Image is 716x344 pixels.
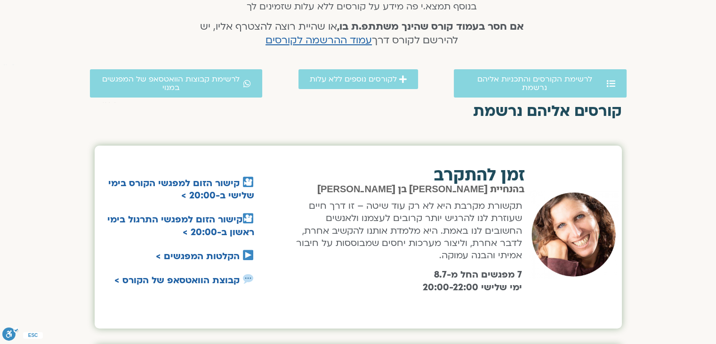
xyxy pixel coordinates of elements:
a: קישור הזום למפגשי התרגול בימי ראשון ב-20:00 > [107,213,254,238]
span: לרשימת הקורסים והתכניות אליהם נרשמת [465,75,604,92]
a: קבוצת הוואטסאפ של הקורס > [114,274,240,287]
a: לרשימת קבוצות הוואטסאפ של המפגשים במנוי [90,69,263,98]
a: עמוד ההרשמה לקורסים [265,33,372,47]
span: בהנחיית [PERSON_NAME] בן [PERSON_NAME] [317,185,524,194]
a: קישור הזום למפגשי הקורס בימי שלישי ב-20:00 > [108,177,254,202]
strong: אם חסר בעמוד קורס שהינך משתתפ.ת בו, [337,20,524,33]
span: לרשימת קבוצות הוואטסאפ של המפגשים במנוי [101,75,241,92]
h2: קורסים אליהם נרשמת [95,103,622,120]
img: 💬 [243,274,253,284]
img: ▶️ [243,250,253,260]
a: הקלטות המפגשים > [156,250,240,262]
img: 🎦 [243,177,253,187]
p: תקשורת מקרבת היא לא רק עוד שיטה – זו דרך חיים שעוזרת לנו להרגיש יותר קרובים לעצמנו ולאנשים החשובי... [290,200,523,262]
img: 🎦 [243,213,253,223]
h4: או שהיית רוצה להצטרף אליו, יש להירשם לקורס דרך [187,20,536,48]
a: לרשימת הקורסים והתכניות אליהם נרשמת [454,69,627,98]
h2: זמן להתקרב [287,167,525,184]
span: לקורסים נוספים ללא עלות [310,75,397,83]
a: לקורסים נוספים ללא עלות [298,69,418,89]
img: שאנייה [529,190,619,279]
b: 7 מפגשים החל מ-8.7 ימי שלישי 20:00-22:00 [423,269,522,293]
